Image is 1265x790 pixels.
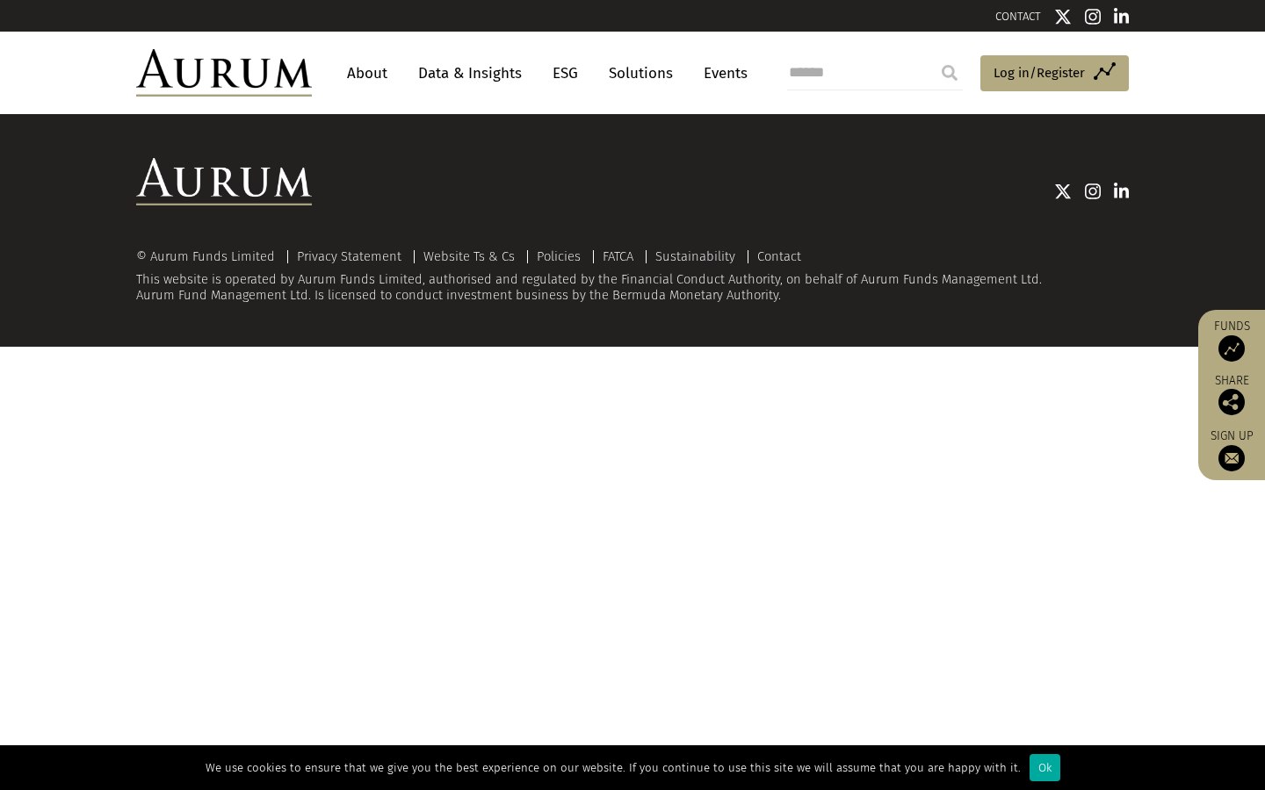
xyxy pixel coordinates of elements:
[655,248,735,264] a: Sustainability
[980,55,1129,92] a: Log in/Register
[1085,183,1101,200] img: Instagram icon
[995,10,1041,23] a: CONTACT
[338,57,396,90] a: About
[1114,183,1130,200] img: Linkedin icon
[136,250,284,263] div: © Aurum Funds Limited
[757,248,801,264] a: Contact
[1218,335,1245,362] img: Access Funds
[600,57,682,90] a: Solutions
[136,249,1129,303] div: This website is operated by Aurum Funds Limited, authorised and regulated by the Financial Conduc...
[1054,183,1072,200] img: Twitter icon
[136,49,312,97] img: Aurum
[994,62,1085,83] span: Log in/Register
[537,248,581,264] a: Policies
[1085,8,1101,25] img: Instagram icon
[544,57,587,90] a: ESG
[1207,319,1256,362] a: Funds
[1054,8,1072,25] img: Twitter icon
[297,248,401,264] a: Privacy Statement
[136,158,312,205] img: Aurum Logo
[932,55,967,90] input: Submit
[409,57,531,90] a: Data & Insights
[423,248,515,264] a: Website Ts & Cs
[603,248,633,264] a: FATCA
[695,57,748,90] a: Events
[1114,8,1130,25] img: Linkedin icon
